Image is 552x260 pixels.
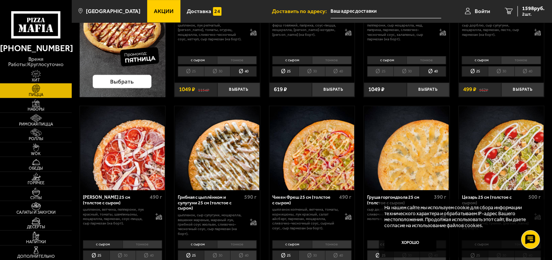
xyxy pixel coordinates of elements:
[298,66,325,76] li: 30
[501,83,544,97] button: Выбрать
[83,207,149,226] p: цыпленок, ветчина, пепперони, лук красный, томаты, шампиньоны, моцарелла, пармезан, соус-пицца, с...
[528,194,541,200] span: 500 г
[462,195,526,206] div: Цезарь 25 см (толстое с сыром)
[178,66,204,76] li: 25
[274,87,287,92] span: 619 ₽
[179,87,195,92] span: 1049 ₽
[150,194,162,200] span: 490 г
[367,56,406,64] li: с сыром
[178,240,217,248] li: с сыром
[367,207,434,221] p: сыр дорблю, груша, моцарелла, сливочно-чесночный соус, корица молотая, сыр пармезан (на борт).
[174,106,260,191] a: Грибная с цыплёнком и сулугуни 25 см (толстое с сыром)
[123,240,162,248] li: тонкое
[83,195,148,206] div: [PERSON_NAME] 25 см (толстое с сыром)
[244,194,257,200] span: 590 г
[479,87,488,92] s: 562 ₽
[187,9,211,14] span: Доставка
[462,23,528,37] p: сыр дорблю, сыр сулугуни, моцарелла, пармезан, песто, сыр пармезан (на борт).
[384,234,436,251] button: Хорошо
[83,240,122,248] li: с сыром
[312,83,354,97] button: Выбрать
[272,9,331,14] span: Доставить по адресу:
[272,195,337,206] div: Чикен Фреш 25 см (толстое с сыром)
[312,240,351,248] li: тонкое
[178,195,242,211] div: Грибная с цыплёнком и сулугуни 25 см (толстое с сыром)
[514,66,541,76] li: 40
[178,56,217,64] li: с сыром
[384,205,534,229] p: На нашем сайте мы используем cookie для сбора информации технического характера и обрабатываем IP...
[463,87,476,92] span: 499 ₽
[217,56,257,64] li: тонкое
[522,6,545,11] span: 1598 руб.
[198,87,209,92] s: 1154 ₽
[393,66,419,76] li: 30
[434,194,446,200] span: 390 г
[217,240,257,248] li: тонкое
[406,56,446,64] li: тонкое
[462,56,501,64] li: с сыром
[407,83,449,97] button: Выбрать
[230,66,257,76] li: 40
[270,106,354,191] img: Чикен Фреш 25 см (толстое с сыром)
[178,213,244,236] p: цыпленок, сыр сулугуни, моцарелла, вешенки жареные, жареный лук, грибной соус Жюльен, сливочно-че...
[459,106,543,191] img: Цезарь 25 см (толстое с сыром)
[272,66,298,76] li: 25
[459,106,544,191] a: Цезарь 25 см (толстое с сыром)
[522,12,545,16] span: 2 шт.
[367,240,406,248] li: с сыром
[272,240,311,248] li: с сыром
[272,23,339,37] p: фарш говяжий, паприка, соус-пицца, моцарелла, [PERSON_NAME]-кочудян, [PERSON_NAME] (на борт).
[368,87,384,92] span: 1049 ₽
[367,23,434,41] p: пепперони, сыр Моцарелла, мед, паприка, пармезан, сливочно-чесночный соус, халапеньо, сыр пармеза...
[488,66,514,76] li: 30
[339,194,351,200] span: 490 г
[501,56,540,64] li: тонкое
[80,106,165,191] img: Петровская 25 см (толстое с сыром)
[365,106,449,191] img: Груша горгондзола 25 см (толстое с сыром)
[272,56,311,64] li: с сыром
[312,56,351,64] li: тонкое
[178,23,244,41] p: цыпленок, лук репчатый, [PERSON_NAME], томаты, огурец, моцарелла, сливочно-чесночный соус, кетчуп...
[213,7,221,16] img: 15daf4d41897b9f0e9f617042186c801.svg
[154,9,174,14] span: Акции
[269,106,354,191] a: Чикен Фреш 25 см (толстое с сыром)
[86,9,140,14] span: [GEOGRAPHIC_DATA]
[367,195,432,206] div: Груша горгондзола 25 см (толстое с сыром)
[462,66,488,76] li: 25
[272,207,339,230] p: цыпленок копченый, ветчина, томаты, корнишоны, лук красный, салат айсберг, пармезан, моцарелла, с...
[204,66,230,76] li: 30
[331,4,441,18] input: Ваш адрес доставки
[475,9,490,14] span: Войти
[175,106,260,191] img: Грибная с цыплёнком и сулугуни 25 см (толстое с сыром)
[419,66,446,76] li: 40
[325,66,351,76] li: 40
[217,83,260,97] button: Выбрать
[367,66,393,76] li: 25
